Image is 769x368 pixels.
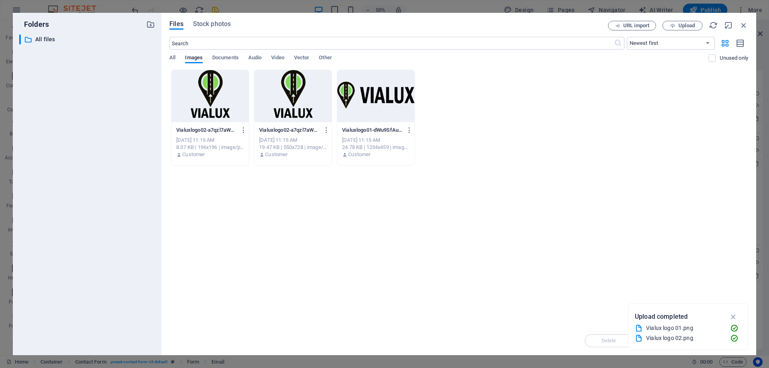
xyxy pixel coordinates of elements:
i: Minimize [724,21,733,30]
p: Vialuxlogo02-a7qzl7aWEeyrTcy7MfNNjw.png [259,127,319,134]
p: Upload completed [635,312,688,322]
p: Folders [19,19,49,30]
div: 19.47 KB | 550x728 | image/png [259,144,327,151]
input: Search [169,37,614,50]
div: [DATE] 11:15 AM [259,137,327,144]
div: Vialux logo 01.png [646,324,724,333]
span: Documents [212,53,239,64]
p: Displays only files that are not in use on the website. Files added during this session can still... [720,54,748,62]
p: Vialuxlogo02-a7qzl7aWEeyrTcy7MfNNjw-9qVcWhqup1faJfu50vrpsw.png [176,127,236,134]
button: Upload [662,21,703,30]
span: URL import [623,23,649,28]
div: 8.37 KB | 196x196 | image/png [176,144,244,151]
span: Stock photos [193,19,231,29]
span: Vector [294,53,310,64]
button: URL import [608,21,656,30]
p: Vialuxlogo01-dWu9SfAuVxfpz1sQdU7WoA.png [342,127,402,134]
i: Close [739,21,748,30]
span: Other [319,53,332,64]
div: ​ [19,34,21,44]
span: Video [271,53,284,64]
span: Files [169,19,183,29]
p: Customer [265,151,288,158]
div: [DATE] 11:15 AM [342,137,410,144]
div: [DATE] 11:15 AM [176,137,244,144]
span: Upload [678,23,695,28]
i: Create new folder [146,20,155,29]
div: 24.78 KB | 1234x459 | image/png [342,144,410,151]
p: Customer [348,151,370,158]
div: Vialux logo 02.png [646,334,724,343]
span: Images [185,53,203,64]
p: Customer [182,151,205,158]
span: Audio [248,53,262,64]
span: All [169,53,175,64]
p: All files [35,35,140,44]
i: Reload [709,21,718,30]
